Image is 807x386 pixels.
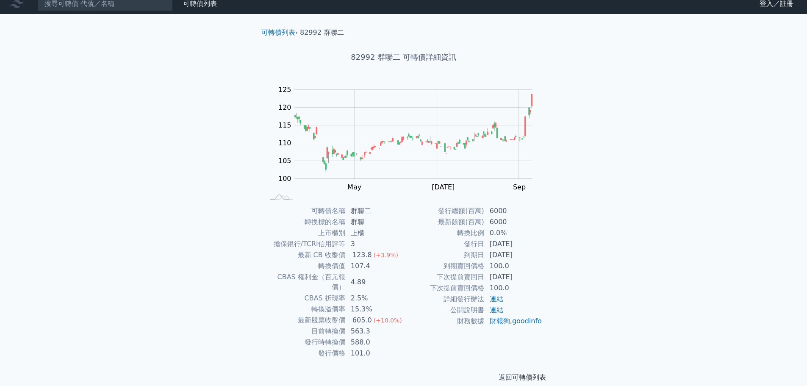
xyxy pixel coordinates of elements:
[278,139,291,147] tspan: 110
[346,239,404,250] td: 3
[765,345,807,386] iframe: Chat Widget
[512,317,542,325] a: goodinfo
[346,228,404,239] td: 上櫃
[485,283,543,294] td: 100.0
[765,345,807,386] div: 聊天小工具
[404,228,485,239] td: 轉換比例
[485,250,543,261] td: [DATE]
[278,157,291,165] tspan: 105
[278,103,291,111] tspan: 120
[265,293,346,304] td: CBAS 折現率
[346,326,404,337] td: 563.3
[490,317,510,325] a: 財報狗
[485,205,543,217] td: 6000
[490,295,503,303] a: 連結
[265,315,346,326] td: 最新股票收盤價
[432,183,455,191] tspan: [DATE]
[404,261,485,272] td: 到期賣回價格
[346,272,404,293] td: 4.89
[265,261,346,272] td: 轉換價值
[265,228,346,239] td: 上市櫃別
[265,250,346,261] td: 最新 CB 收盤價
[512,373,546,381] a: 可轉債列表
[485,217,543,228] td: 6000
[374,252,398,258] span: (+3.9%)
[485,272,543,283] td: [DATE]
[346,348,404,359] td: 101.0
[278,86,291,94] tspan: 125
[346,304,404,315] td: 15.3%
[255,372,553,383] p: 返回
[404,272,485,283] td: 下次提前賣回日
[404,283,485,294] td: 下次提前賣回價格
[513,183,526,191] tspan: Sep
[255,51,553,63] h1: 82992 群聯二 可轉債詳細資訊
[351,315,374,325] div: 605.0
[490,306,503,314] a: 連結
[485,239,543,250] td: [DATE]
[265,239,346,250] td: 擔保銀行/TCRI信用評等
[278,121,291,129] tspan: 115
[274,86,545,191] g: Chart
[265,304,346,315] td: 轉換溢價率
[265,272,346,293] td: CBAS 權利金（百元報價）
[265,337,346,348] td: 發行時轉換價
[347,183,361,191] tspan: May
[265,205,346,217] td: 可轉債名稱
[346,293,404,304] td: 2.5%
[351,250,374,260] div: 123.8
[404,239,485,250] td: 發行日
[485,228,543,239] td: 0.0%
[404,294,485,305] td: 詳細發行辦法
[261,28,295,36] a: 可轉債列表
[346,261,404,272] td: 107.4
[300,28,344,38] li: 82992 群聯二
[346,217,404,228] td: 群聯
[404,217,485,228] td: 最新餘額(百萬)
[404,305,485,316] td: 公開說明書
[261,28,298,38] li: ›
[346,337,404,348] td: 588.0
[265,217,346,228] td: 轉換標的名稱
[265,326,346,337] td: 目前轉換價
[346,205,404,217] td: 群聯二
[485,261,543,272] td: 100.0
[404,316,485,327] td: 財務數據
[278,175,291,183] tspan: 100
[374,317,402,324] span: (+10.0%)
[485,316,543,327] td: ,
[404,250,485,261] td: 到期日
[404,205,485,217] td: 發行總額(百萬)
[265,348,346,359] td: 發行價格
